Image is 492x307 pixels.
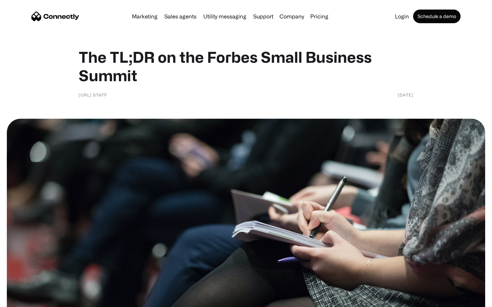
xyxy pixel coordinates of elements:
[79,91,107,98] div: [URL] Staff
[7,295,41,305] aside: Language selected: English
[201,14,249,19] a: Utility messaging
[79,48,413,85] h1: The TL;DR on the Forbes Small Business Summit
[398,91,413,98] div: [DATE]
[413,10,461,23] a: Schedule a demo
[250,14,276,19] a: Support
[307,14,331,19] a: Pricing
[162,14,199,19] a: Sales agents
[277,12,306,21] div: Company
[129,14,160,19] a: Marketing
[279,12,304,21] div: Company
[392,14,412,19] a: Login
[14,295,41,305] ul: Language list
[31,11,79,21] a: home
